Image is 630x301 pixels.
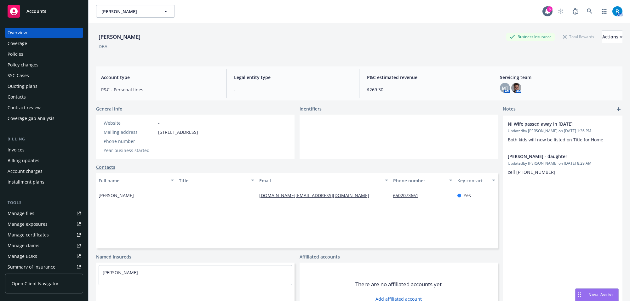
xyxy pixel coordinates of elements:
[8,156,39,166] div: Billing updates
[508,153,601,160] span: [PERSON_NAME] - daughter
[8,92,26,102] div: Contacts
[547,6,553,12] div: 6
[96,33,143,41] div: [PERSON_NAME]
[355,281,442,288] span: There are no affiliated accounts yet
[8,262,55,272] div: Summary of insurance
[176,173,257,188] button: Title
[96,5,175,18] button: [PERSON_NAME]
[508,169,555,175] span: cell [PHONE_NUMBER]
[8,49,23,59] div: Policies
[508,161,617,166] span: Updated by [PERSON_NAME] on [DATE] 8:29 AM
[5,251,83,261] a: Manage BORs
[506,33,555,41] div: Business Insurance
[5,103,83,113] a: Contract review
[5,262,83,272] a: Summary of insurance
[101,86,219,93] span: P&C - Personal lines
[96,164,115,170] a: Contacts
[103,270,138,275] a: [PERSON_NAME]
[158,120,160,126] a: -
[5,219,83,229] a: Manage exposures
[5,3,83,20] a: Accounts
[5,92,83,102] a: Contacts
[367,86,484,93] span: $269.30
[576,289,583,301] div: Drag to move
[455,173,498,188] button: Key contact
[158,129,198,135] span: [STREET_ADDRESS]
[8,81,37,91] div: Quoting plans
[8,103,41,113] div: Contract review
[179,177,247,184] div: Title
[391,173,455,188] button: Phone number
[588,292,613,297] span: Nova Assist
[615,105,622,113] a: add
[5,60,83,70] a: Policy changes
[179,192,180,199] span: -
[5,200,83,206] div: Tools
[393,192,423,198] a: 6502073661
[511,83,521,93] img: photo
[5,28,83,38] a: Overview
[158,138,160,145] span: -
[5,145,83,155] a: Invoices
[99,43,110,50] div: DBA: -
[5,230,83,240] a: Manage certificates
[8,241,39,251] div: Manage claims
[8,230,49,240] div: Manage certificates
[502,85,508,91] span: MT
[8,60,38,70] div: Policy changes
[508,137,603,143] span: Both kids will now be listed on Title for Home
[464,192,471,199] span: Yes
[569,5,581,18] a: Report a Bug
[5,81,83,91] a: Quoting plans
[8,208,34,219] div: Manage files
[5,136,83,142] div: Billing
[500,74,617,81] span: Servicing team
[554,5,567,18] a: Start snowing
[8,71,29,81] div: SSC Cases
[503,116,622,148] div: NI Wife passed away in [DATE]Updatedby [PERSON_NAME] on [DATE] 1:36 PMBoth kids will now be liste...
[5,208,83,219] a: Manage files
[26,9,46,14] span: Accounts
[96,105,123,112] span: General info
[393,177,445,184] div: Phone number
[8,28,27,38] div: Overview
[612,6,622,16] img: photo
[234,74,352,81] span: Legal entity type
[101,74,219,81] span: Account type
[457,177,488,184] div: Key contact
[300,253,340,260] a: Affiliated accounts
[104,147,156,154] div: Year business started
[508,121,601,127] span: NI Wife passed away in [DATE]
[5,113,83,123] a: Coverage gap analysis
[101,8,156,15] span: [PERSON_NAME]
[8,113,54,123] div: Coverage gap analysis
[5,241,83,251] a: Manage claims
[99,192,134,199] span: [PERSON_NAME]
[5,166,83,176] a: Account charges
[503,148,622,180] div: [PERSON_NAME] - daughterUpdatedby [PERSON_NAME] on [DATE] 8:29 AMcell [PHONE_NUMBER]
[560,33,597,41] div: Total Rewards
[12,280,59,287] span: Open Client Navigator
[602,31,622,43] div: Actions
[503,105,516,113] span: Notes
[257,173,391,188] button: Email
[300,105,322,112] span: Identifiers
[5,156,83,166] a: Billing updates
[8,145,25,155] div: Invoices
[583,5,596,18] a: Search
[508,128,617,134] span: Updated by [PERSON_NAME] on [DATE] 1:36 PM
[259,192,374,198] a: [DOMAIN_NAME][EMAIL_ADDRESS][DOMAIN_NAME]
[99,177,167,184] div: Full name
[5,49,83,59] a: Policies
[96,173,176,188] button: Full name
[575,288,619,301] button: Nova Assist
[104,120,156,126] div: Website
[158,147,160,154] span: -
[598,5,610,18] a: Switch app
[8,166,43,176] div: Account charges
[5,177,83,187] a: Installment plans
[104,138,156,145] div: Phone number
[5,71,83,81] a: SSC Cases
[367,74,484,81] span: P&C estimated revenue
